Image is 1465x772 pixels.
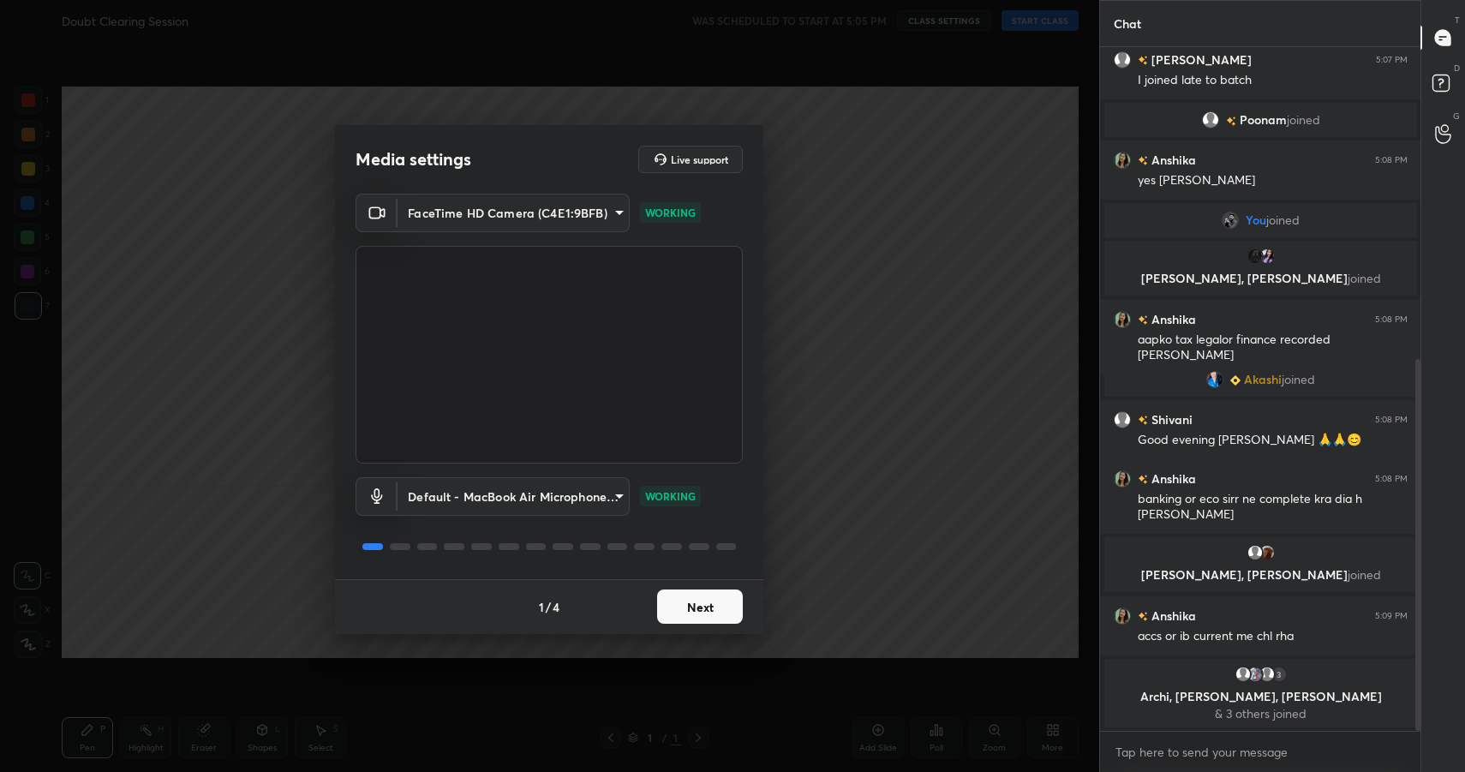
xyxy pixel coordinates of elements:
[1148,470,1196,488] h6: Anshika
[1225,117,1235,126] img: no-rating-badge.077c3623.svg
[356,148,471,171] h2: Media settings
[1138,172,1408,189] div: yes [PERSON_NAME]
[1266,213,1300,227] span: joined
[1100,47,1421,731] div: grid
[1375,415,1408,425] div: 5:08 PM
[1138,628,1408,645] div: accs or ib current me chl rha
[1206,371,1223,388] img: b018aa30953b4647a337f9ea33a52106.jpg
[1114,152,1131,169] img: fb691bd2aca24f748c2c8257c43f2731.jpg
[1138,315,1148,325] img: no-rating-badge.077c3623.svg
[1347,270,1380,286] span: joined
[671,154,728,165] h5: Live support
[1246,248,1263,265] img: 3
[1244,373,1282,386] span: Akashi
[1234,666,1251,683] img: default.png
[1246,666,1263,683] img: e5219db73a604f8880de79dcfd1d3664.jpg
[1114,411,1131,428] img: default.png
[1138,612,1148,621] img: no-rating-badge.077c3623.svg
[1375,611,1408,621] div: 5:09 PM
[1115,568,1407,582] p: [PERSON_NAME], [PERSON_NAME]
[645,488,696,504] p: WORKING
[1148,310,1196,328] h6: Anshika
[1230,375,1241,386] img: Learner_Badge_beginner_1_8b307cf2a0.svg
[645,205,696,220] p: WORKING
[1148,51,1252,69] h6: [PERSON_NAME]
[553,598,559,616] h4: 4
[1115,707,1407,721] p: & 3 others joined
[398,194,630,232] div: FaceTime HD Camera (C4E1:9BFB)
[1347,566,1380,583] span: joined
[1115,272,1407,285] p: [PERSON_NAME], [PERSON_NAME]
[1246,544,1263,561] img: default.png
[1148,607,1196,625] h6: Anshika
[1375,314,1408,325] div: 5:08 PM
[1115,690,1407,703] p: Archi, [PERSON_NAME], [PERSON_NAME]
[1375,155,1408,165] div: 5:08 PM
[1270,666,1287,683] div: 3
[1258,248,1275,265] img: 7d3ef99fd9484326bff4a2560edb9ba9.jpg
[1114,470,1131,488] img: fb691bd2aca24f748c2c8257c43f2731.jpg
[657,589,743,624] button: Next
[1222,212,1239,229] img: 9af2b4c1818c46ee8a42d2649b7ac35f.png
[539,598,544,616] h4: 1
[1455,14,1460,27] p: T
[546,598,551,616] h4: /
[1246,213,1266,227] span: You
[1138,156,1148,165] img: no-rating-badge.077c3623.svg
[1138,432,1408,449] div: Good evening [PERSON_NAME] 🙏🙏😊
[1286,113,1319,127] span: joined
[1282,373,1315,386] span: joined
[398,477,630,516] div: FaceTime HD Camera (C4E1:9BFB)
[1239,113,1286,127] span: Poonam
[1138,56,1148,65] img: no-rating-badge.077c3623.svg
[1114,311,1131,328] img: fb691bd2aca24f748c2c8257c43f2731.jpg
[1258,666,1275,683] img: default.png
[1114,51,1131,69] img: default.png
[1376,55,1408,65] div: 5:07 PM
[1138,491,1408,524] div: banking or eco sirr ne complete kra dia h [PERSON_NAME]
[1138,72,1408,89] div: I joined late to batch
[1258,544,1275,561] img: 3
[1138,332,1408,364] div: aapko tax legalor finance recorded [PERSON_NAME]
[1100,1,1155,46] p: Chat
[1148,151,1196,169] h6: Anshika
[1114,607,1131,625] img: fb691bd2aca24f748c2c8257c43f2731.jpg
[1453,110,1460,123] p: G
[1148,410,1193,428] h6: Shivani
[1375,474,1408,484] div: 5:08 PM
[1201,111,1218,129] img: default.png
[1138,475,1148,484] img: no-rating-badge.077c3623.svg
[1138,416,1148,425] img: no-rating-badge.077c3623.svg
[1454,62,1460,75] p: D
